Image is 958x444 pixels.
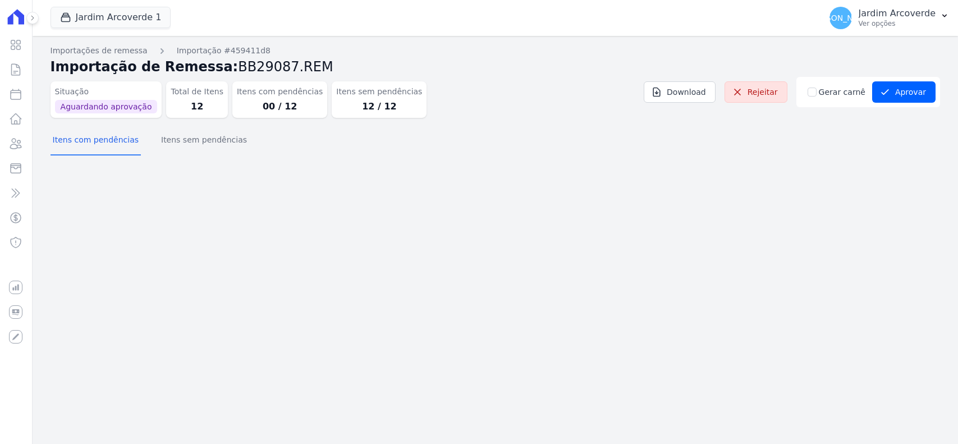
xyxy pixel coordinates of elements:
[237,100,323,113] dd: 00 / 12
[51,126,141,155] button: Itens com pendências
[171,86,223,98] dt: Total de Itens
[177,45,271,57] a: Importação #459411d8
[336,100,422,113] dd: 12 / 12
[171,100,223,113] dd: 12
[51,45,148,57] a: Importações de remessa
[725,81,787,103] a: Rejeitar
[859,19,936,28] p: Ver opções
[821,2,958,34] button: [PERSON_NAME] Jardim Arcoverde Ver opções
[55,100,158,113] span: Aguardando aprovação
[238,59,333,75] span: BB29087.REM
[859,8,936,19] p: Jardim Arcoverde
[51,57,940,77] h2: Importação de Remessa:
[336,86,422,98] dt: Itens sem pendências
[237,86,323,98] dt: Itens com pendências
[159,126,249,155] button: Itens sem pendências
[51,45,940,57] nav: Breadcrumb
[644,81,716,103] a: Download
[872,81,936,103] button: Aprovar
[51,7,171,28] button: Jardim Arcoverde 1
[55,86,158,98] dt: Situação
[808,14,873,22] span: [PERSON_NAME]
[819,86,865,98] label: Gerar carnê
